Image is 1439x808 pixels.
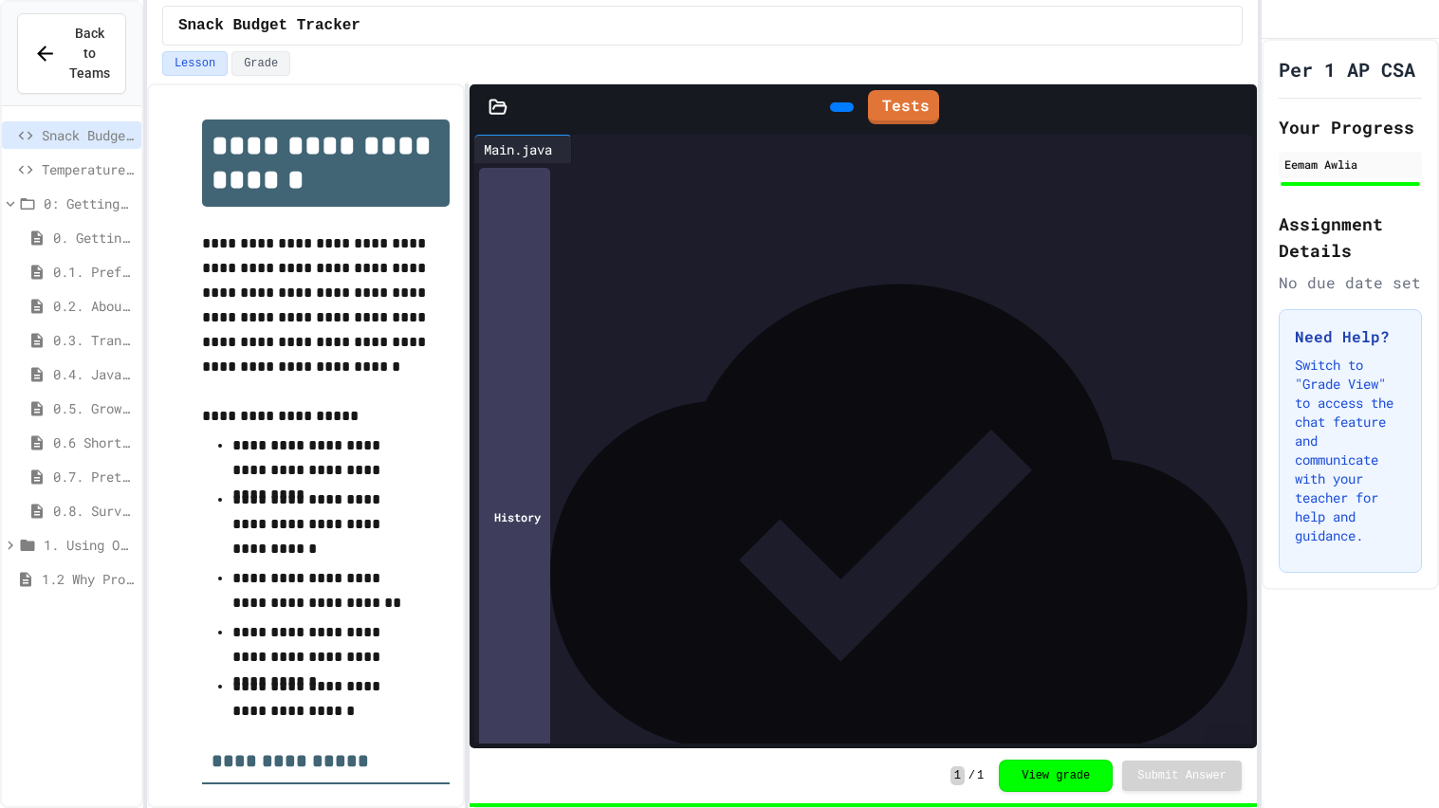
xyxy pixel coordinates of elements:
[474,139,562,159] div: Main.java
[53,432,134,452] span: 0.6 Short PD Pretest
[53,296,134,316] span: 0.2. About the AP CSA Exam
[42,569,134,589] span: 1.2 Why Programming? Why [GEOGRAPHIC_DATA]?
[1279,271,1422,294] div: No due date set
[1279,114,1422,140] h2: Your Progress
[53,501,134,521] span: 0.8. Survey
[53,467,134,487] span: 0.7. Pretest for the AP CSA Exam
[69,24,110,83] span: Back to Teams
[42,125,134,145] span: Snack Budget Tracker
[53,228,134,248] span: 0. Getting Started
[162,51,228,76] button: Lesson
[999,760,1113,792] button: View grade
[44,193,134,213] span: 0: Getting Started
[17,13,126,94] button: Back to Teams
[42,159,134,179] span: Temperature Display Fix
[1279,211,1422,264] h2: Assignment Details
[53,364,134,384] span: 0.4. Java Development Environments
[969,768,975,783] span: /
[231,51,290,76] button: Grade
[178,14,360,37] span: Snack Budget Tracker
[1295,356,1406,545] p: Switch to "Grade View" to access the chat feature and communicate with your teacher for help and ...
[44,535,134,555] span: 1. Using Objects and Methods
[1295,325,1406,348] h3: Need Help?
[53,330,134,350] span: 0.3. Transitioning from AP CSP to AP CSA
[474,135,572,163] div: Main.java
[977,768,984,783] span: 1
[1279,56,1415,83] h1: Per 1 AP CSA
[950,766,965,785] span: 1
[53,262,134,282] span: 0.1. Preface
[1122,761,1242,791] button: Submit Answer
[1137,768,1227,783] span: Submit Answer
[53,398,134,418] span: 0.5. Growth Mindset and Pair Programming
[868,90,939,124] a: Tests
[1284,156,1416,173] div: Eemam Awlia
